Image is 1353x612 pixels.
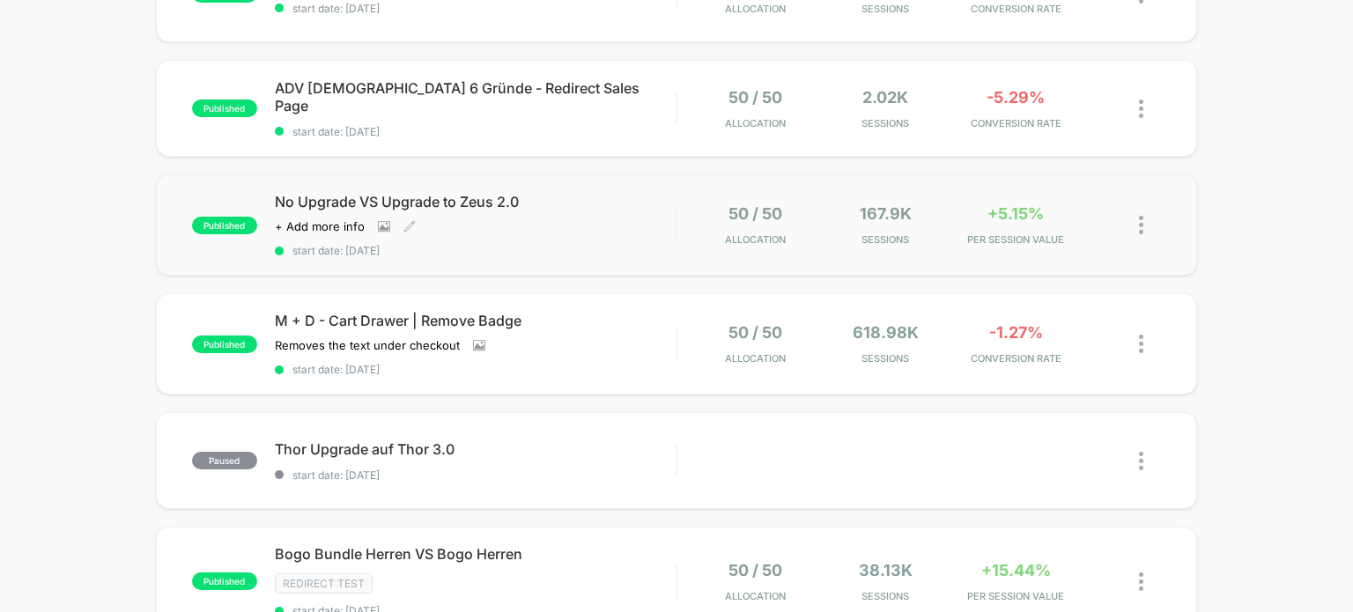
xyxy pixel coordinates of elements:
span: Allocation [725,352,786,365]
span: 50 / 50 [728,561,782,579]
span: Allocation [725,117,786,129]
span: Sessions [824,233,946,246]
span: Sessions [824,3,946,15]
span: Removes the text under checkout [275,338,460,352]
span: start date: [DATE] [275,2,676,15]
span: Allocation [725,233,786,246]
span: paused [192,452,257,469]
span: start date: [DATE] [275,468,676,482]
span: 50 / 50 [728,323,782,342]
span: Sessions [824,590,946,602]
img: close [1139,100,1143,118]
span: Bogo Bundle Herren VS Bogo Herren [275,545,676,563]
span: published [192,572,257,590]
span: PER SESSION VALUE [955,233,1076,246]
span: Redirect Test [275,573,373,594]
span: +5.15% [987,204,1044,223]
span: 2.02k [862,88,908,107]
span: published [192,100,257,117]
span: 50 / 50 [728,204,782,223]
span: 50 / 50 [728,88,782,107]
span: PER SESSION VALUE [955,590,1076,602]
span: published [192,217,257,234]
span: Sessions [824,117,946,129]
span: -1.27% [989,323,1043,342]
span: No Upgrade VS Upgrade to Zeus 2.0 [275,193,676,210]
span: Allocation [725,3,786,15]
img: close [1139,335,1143,353]
span: CONVERSION RATE [955,3,1076,15]
span: start date: [DATE] [275,125,676,138]
img: close [1139,452,1143,470]
span: ADV [DEMOGRAPHIC_DATA] 6 Gründe - Redirect Sales Page [275,79,676,114]
img: close [1139,216,1143,234]
span: Thor Upgrade auf Thor 3.0 [275,440,676,458]
span: CONVERSION RATE [955,117,1076,129]
span: 38.13k [859,561,913,579]
span: CONVERSION RATE [955,352,1076,365]
span: 167.9k [860,204,912,223]
span: -5.29% [987,88,1045,107]
img: close [1139,572,1143,591]
span: published [192,335,257,353]
span: M + D - Cart Drawer | Remove Badge [275,312,676,329]
span: + Add more info [275,219,365,233]
span: start date: [DATE] [275,363,676,376]
span: 618.98k [853,323,919,342]
span: start date: [DATE] [275,244,676,257]
span: +15.44% [981,561,1051,579]
span: Sessions [824,352,946,365]
span: Allocation [725,590,786,602]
